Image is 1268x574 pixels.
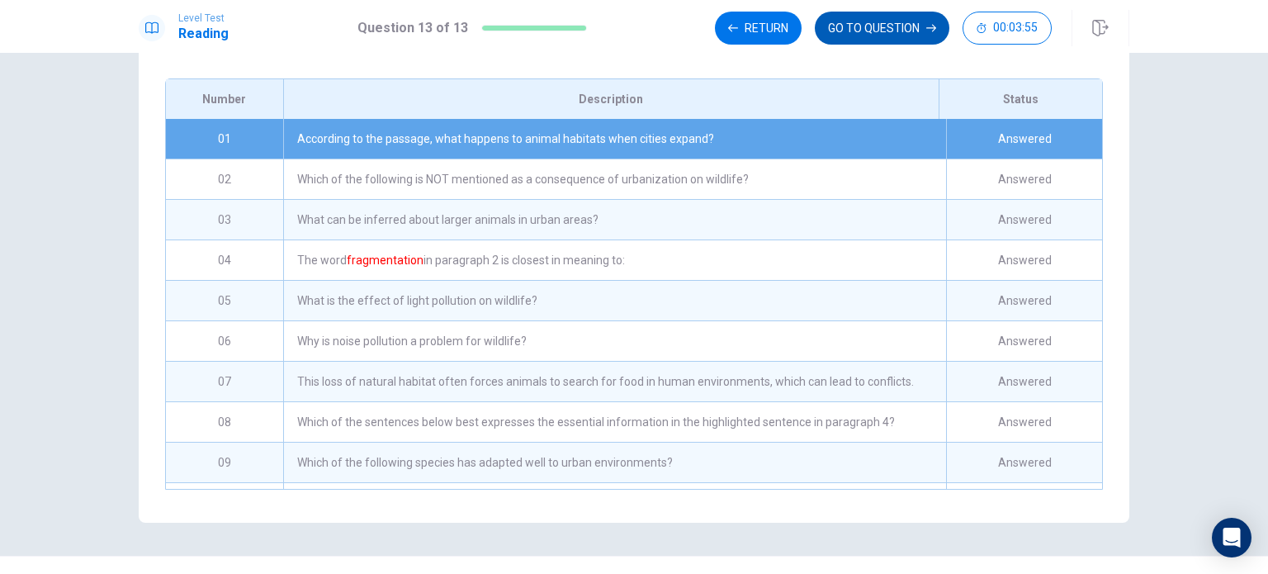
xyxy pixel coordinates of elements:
div: Answered [946,281,1102,320]
div: The word in paragraph 2 is closest in meaning to: [283,240,946,280]
div: Answered [946,443,1102,482]
div: 07 [166,362,283,401]
div: According to the passage, what happens to animal habitats when cities expand? [283,119,946,159]
div: Answered [946,200,1102,240]
h1: Question 13 of 13 [357,18,468,38]
div: Which of the following species has adapted well to urban environments? [283,443,946,482]
div: 10 [166,483,283,523]
div: 05 [166,281,283,320]
div: Answered [946,402,1102,442]
div: 06 [166,321,283,361]
h1: Reading [178,24,229,44]
div: Answered [946,159,1102,199]
div: Number [166,79,283,119]
div: 01 [166,119,283,159]
div: Answered [946,321,1102,361]
div: This loss of natural habitat often forces animals to search for food in human environments, which... [283,362,946,401]
div: 08 [166,402,283,442]
span: Level Test [178,12,229,24]
font: fragmentation [347,254,423,267]
div: Answered [946,362,1102,401]
div: Description [283,79,939,119]
div: 09 [166,443,283,482]
div: Why is noise pollution a problem for wildlife? [283,321,946,361]
div: Which of the following is NOT mentioned as a consequence of urbanization on wildlife? [283,159,946,199]
div: What can be inferred about larger animals in urban areas? [283,200,946,240]
div: What is the main purpose of the passage? [283,483,946,523]
div: Which of the sentences below best expresses the essential information in the highlighted sentence... [283,402,946,442]
div: 04 [166,240,283,280]
span: 00:03:55 [993,21,1038,35]
div: Answered [946,119,1102,159]
div: 03 [166,200,283,240]
div: What is the effect of light pollution on wildlife? [283,281,946,320]
div: Open Intercom Messenger [1212,518,1251,557]
div: 02 [166,159,283,199]
div: Answered [946,483,1102,523]
button: 00:03:55 [963,12,1052,45]
div: Status [939,79,1102,119]
div: Answered [946,240,1102,280]
button: GO TO QUESTION [815,12,949,45]
button: Return [715,12,802,45]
